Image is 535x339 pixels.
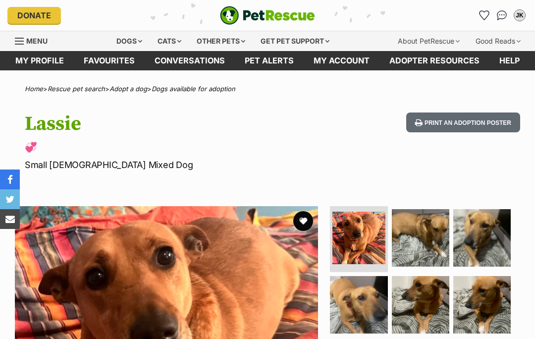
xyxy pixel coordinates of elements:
div: Get pet support [254,31,336,51]
a: Home [25,85,43,93]
div: JK [515,10,525,20]
a: Rescue pet search [48,85,105,93]
img: Photo of Lassie [392,276,449,334]
ul: Account quick links [476,7,528,23]
div: About PetRescue [391,31,467,51]
a: My profile [5,51,74,70]
img: chat-41dd97257d64d25036548639549fe6c8038ab92f7586957e7f3b1b290dea8141.svg [497,10,507,20]
a: PetRescue [220,6,315,25]
a: Help [489,51,530,70]
img: Photo of Lassie [332,212,385,264]
a: My account [304,51,379,70]
button: Print an adoption poster [406,113,520,133]
h1: Lassie [25,113,328,135]
p: 💞 [25,140,328,154]
a: Donate [7,7,61,24]
a: Adopt a dog [109,85,147,93]
div: Cats [151,31,188,51]
button: favourite [293,211,313,231]
a: Pet alerts [235,51,304,70]
a: Favourites [74,51,145,70]
div: Dogs [109,31,149,51]
a: Conversations [494,7,510,23]
img: logo-e224e6f780fb5917bec1dbf3a21bbac754714ae5b6737aabdf751b685950b380.svg [220,6,315,25]
div: Good Reads [469,31,528,51]
p: Small [DEMOGRAPHIC_DATA] Mixed Dog [25,158,328,171]
img: Photo of Lassie [453,209,511,267]
img: Photo of Lassie [330,276,387,334]
a: Menu [15,31,54,49]
img: Photo of Lassie [392,209,449,267]
span: Menu [26,37,48,45]
a: Dogs available for adoption [152,85,235,93]
a: Adopter resources [379,51,489,70]
button: My account [512,7,528,23]
a: Favourites [476,7,492,23]
img: Photo of Lassie [453,276,511,334]
a: conversations [145,51,235,70]
div: Other pets [190,31,252,51]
